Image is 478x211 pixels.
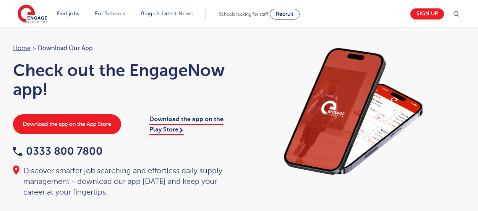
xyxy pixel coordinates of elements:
[276,11,293,17] span: Recruit
[13,166,232,198] div: Discover smarter job searching and effortless daily supply management - download our app [DATE] a...
[141,11,193,16] a: Blogs & Latest News
[57,11,79,16] a: Find jobs
[38,43,93,53] span: Download our app
[13,114,121,134] a: Download the app on the App Store
[13,61,232,99] h1: Check out the EngageNow app!
[149,116,224,135] a: Download the app on the Play Store
[13,45,31,52] a: Home
[13,145,103,157] a: 0333 800 7800
[32,45,36,52] span: >
[410,8,444,19] a: Sign up
[219,11,268,17] span: Schools looking for staff
[18,5,47,24] img: Engage Education
[95,11,125,16] a: For Schools
[270,9,300,19] a: Recruit
[13,43,232,53] nav: breadcrumb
